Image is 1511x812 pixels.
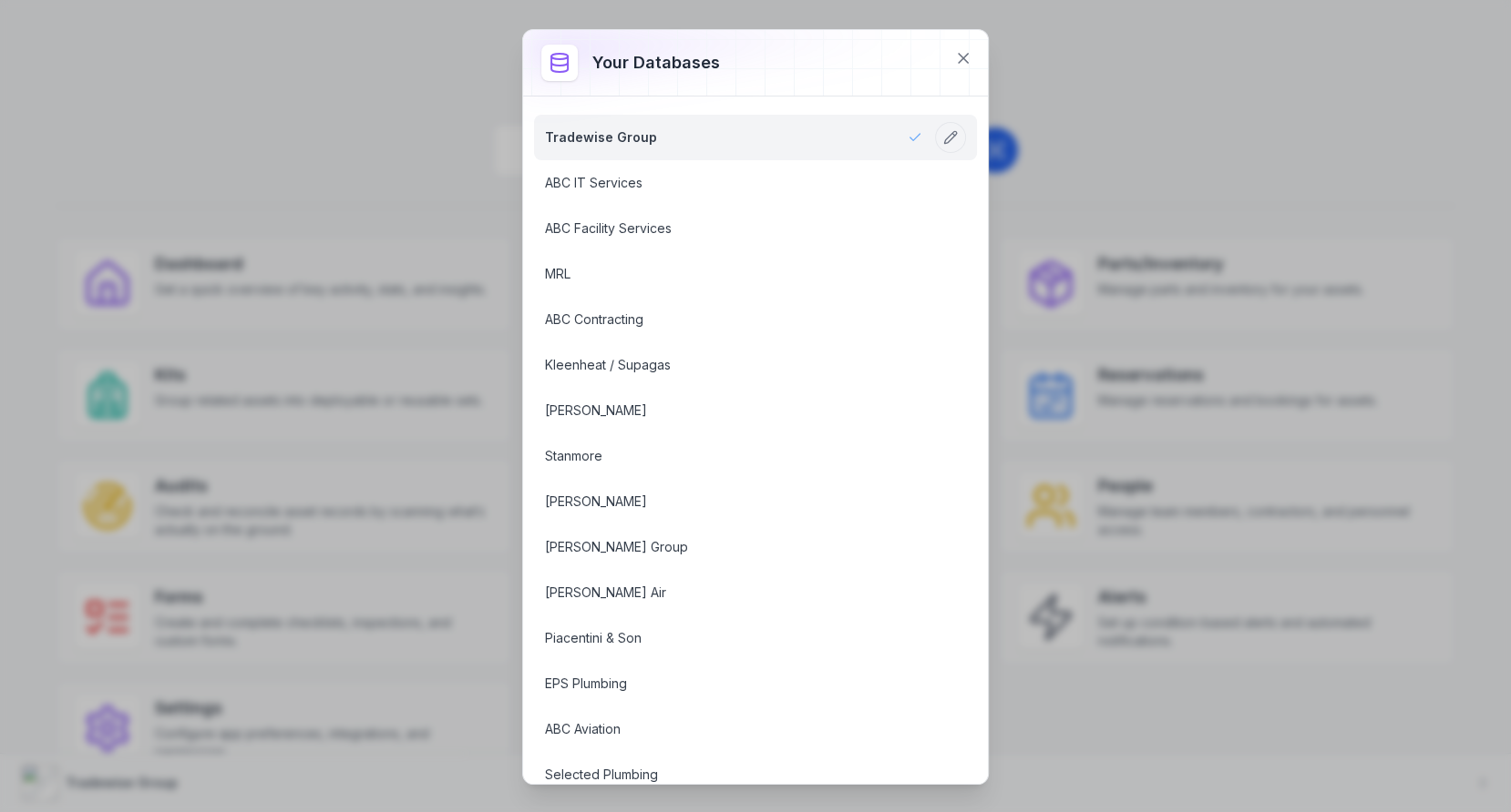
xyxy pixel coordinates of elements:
[545,447,922,465] a: Stanmore
[545,219,922,238] a: ABC Facility Services
[545,492,922,511] a: [PERSON_NAME]
[545,629,922,647] a: Piacentini & Son
[545,675,922,693] a: EPS Plumbing
[592,50,720,76] h3: Your databases
[545,356,922,374] a: Kleenheat / Supagas
[545,401,922,420] a: [PERSON_NAME]
[545,584,922,602] a: [PERSON_NAME] Air
[545,538,922,556] a: [PERSON_NAME] Group
[545,128,922,147] a: Tradewise Group
[545,265,922,283] a: MRL
[545,766,922,784] a: Selected Plumbing
[545,310,922,329] a: ABC Contracting
[545,174,922,192] a: ABC IT Services
[545,720,922,738] a: ABC Aviation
